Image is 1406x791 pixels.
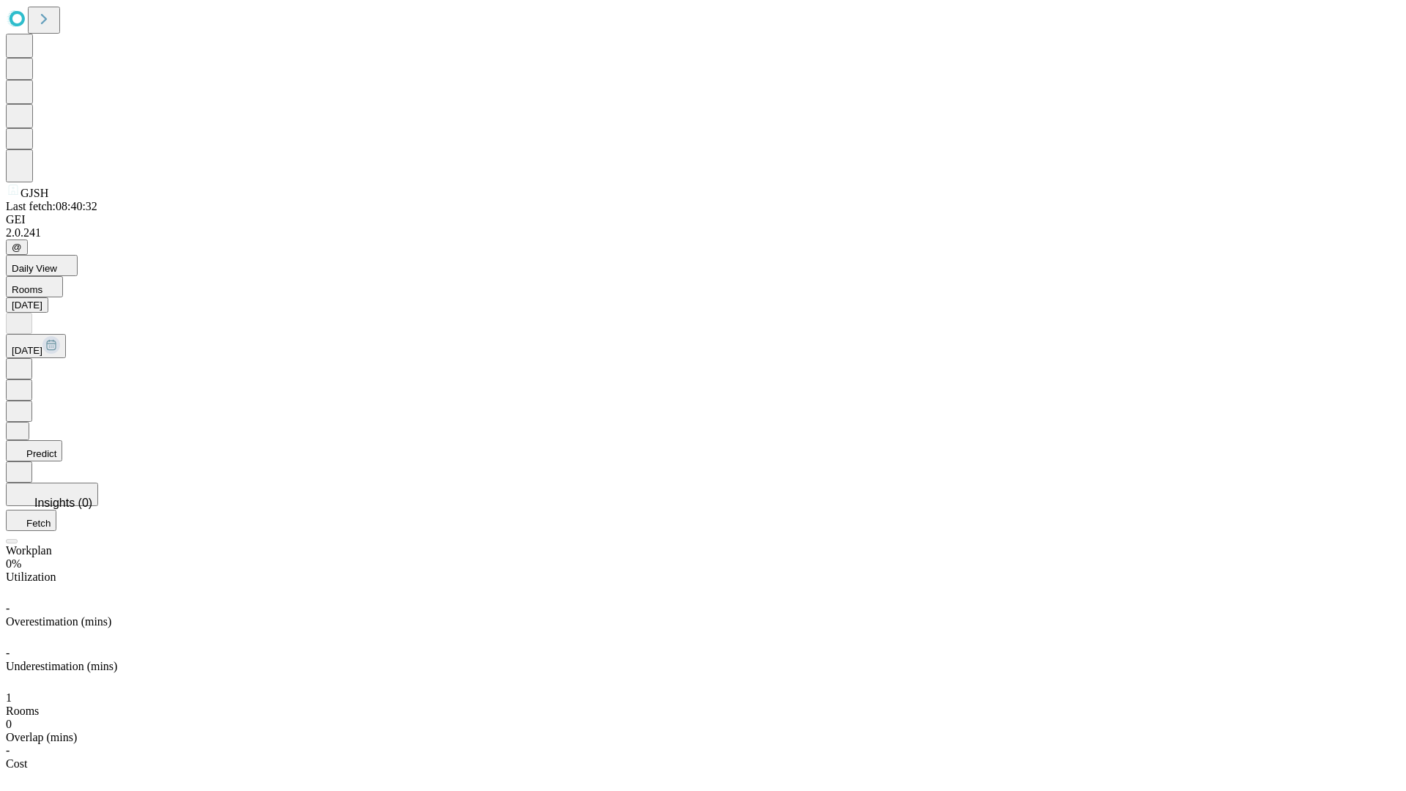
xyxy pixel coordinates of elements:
[12,263,57,274] span: Daily View
[21,187,48,199] span: GJSH
[6,510,56,531] button: Fetch
[6,544,52,557] span: Workplan
[12,284,42,295] span: Rooms
[6,718,12,730] span: 0
[34,497,92,509] span: Insights (0)
[6,483,98,506] button: Insights (0)
[6,239,28,255] button: @
[6,602,10,614] span: -
[6,705,39,717] span: Rooms
[6,276,63,297] button: Rooms
[6,213,1400,226] div: GEI
[6,615,111,628] span: Overestimation (mins)
[6,660,117,672] span: Underestimation (mins)
[6,334,66,358] button: [DATE]
[6,571,56,583] span: Utilization
[6,226,1400,239] div: 2.0.241
[6,744,10,757] span: -
[6,297,48,313] button: [DATE]
[6,440,62,461] button: Predict
[12,345,42,356] span: [DATE]
[6,757,27,770] span: Cost
[6,691,12,704] span: 1
[6,255,78,276] button: Daily View
[6,200,97,212] span: Last fetch: 08:40:32
[6,557,21,570] span: 0%
[12,242,22,253] span: @
[6,731,77,743] span: Overlap (mins)
[6,647,10,659] span: -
